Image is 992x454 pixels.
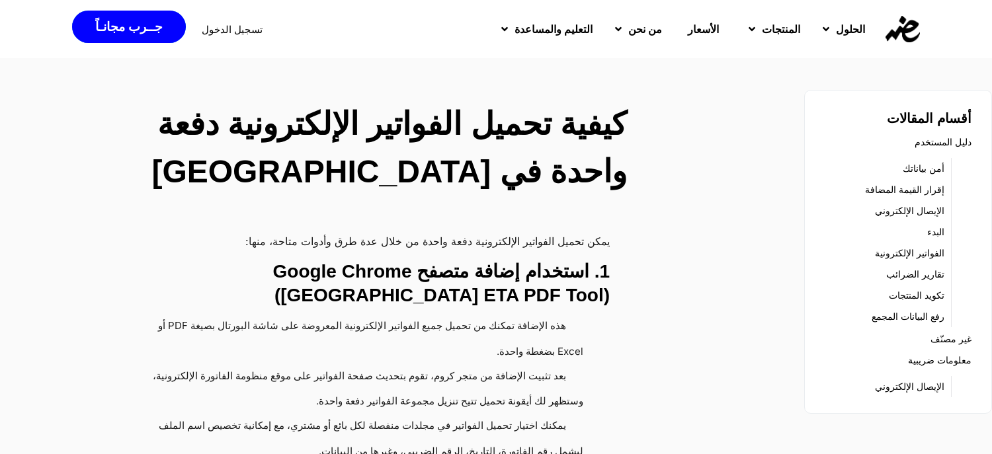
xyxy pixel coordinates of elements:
a: الحلول [809,12,874,46]
a: البدء [927,223,944,241]
a: دليل المستخدم [915,133,971,151]
a: تقارير الضرائب [886,265,944,284]
span: الأسعار [688,21,719,37]
span: الحلول [836,21,865,37]
a: غير مصنّف [930,330,971,348]
a: الإيصال الإلكتروني [875,202,944,220]
strong: أقسام المقالات [887,111,971,126]
a: الفواتير الإلكترونية [875,244,944,262]
span: جــرب مجانـاً [95,20,163,33]
li: هذه الإضافة تمكنك من تحميل جميع الفواتير الإلكترونية المعروضة على شاشة البورتال بصيغة PDF أو Exce... [120,314,583,364]
a: تكويد المنتجات [889,286,944,305]
a: إقرار القيمة المضافة [865,180,944,199]
a: رفع البيانات المجمع [872,307,944,326]
a: المنتجات [735,12,809,46]
a: التعليم والمساعدة [488,12,602,46]
a: من نحن [602,12,671,46]
a: الأسعار [671,12,735,46]
span: المنتجات [762,21,800,37]
a: جــرب مجانـاً [72,11,186,43]
h3: 1. استخدام إضافة متصفح Google Chrome ([GEOGRAPHIC_DATA] ETA PDF Tool) [107,260,610,307]
a: أمن بياناتك [903,159,944,178]
img: eDariba [886,16,920,42]
a: تسجيل الدخول [202,24,263,34]
span: من نحن [628,21,662,37]
a: معلومات ضريبية [908,351,971,369]
span: التعليم والمساعدة [515,21,593,37]
h2: كيفية تحميل الفواتير الإلكترونية دفعة واحدة في [GEOGRAPHIC_DATA] [123,100,627,196]
li: بعد تثبيت الإضافة من متجر كروم، تقوم بتحديث صفحة الفواتير على موقع منظومة الفاتورة الإلكترونية، و... [120,364,583,414]
p: يمكن تحميل الفواتير الإلكترونية دفعة واحدة من خلال عدة طرق وأدوات متاحة، منها: [107,233,610,250]
a: الإيصال الإلكتروني [875,377,944,396]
